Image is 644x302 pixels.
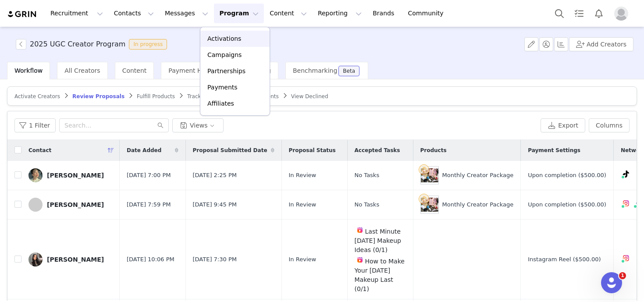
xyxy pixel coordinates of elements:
span: [object Object] [16,39,171,50]
img: instagram-reels.svg [356,256,363,263]
div: [PERSON_NAME] [47,172,104,179]
a: [PERSON_NAME] [28,168,113,182]
span: Proposal Submitted Date [193,146,267,154]
button: Views [172,118,224,132]
span: Fulfill Products [137,93,175,99]
span: [DATE] 10:06 PM [127,255,174,264]
img: Product Image [421,168,438,182]
p: Partnerships [207,67,246,76]
h3: 2025 UGC Creator Program [30,39,125,50]
button: Recruitment [45,4,108,23]
span: Products [420,146,447,154]
span: Workflow [14,67,43,74]
span: Proposal Status [289,146,336,154]
span: [DATE] 9:45 PM [193,200,237,209]
span: Contact [28,146,51,154]
span: All Creators [64,67,100,74]
p: Payments [207,83,238,92]
div: Monthly Creator Package [442,171,514,180]
a: [PERSON_NAME] [28,252,113,266]
img: Product Image [421,198,438,212]
span: Benchmarking [293,67,337,74]
div: Instagram Reel ($500.00) [528,255,606,264]
button: Add Creators [569,37,633,51]
div: [PERSON_NAME] [47,201,104,208]
button: Content [264,4,312,23]
span: Last Minute [DATE] Makeup Ideas (0/1) [355,228,401,253]
input: Search... [59,118,169,132]
span: Payment History [168,67,219,74]
p: Affiliates [207,99,234,108]
img: 8bb3bb50-f480-4bb4-ab8b-d8256c1328b2.jpg [28,252,43,266]
button: Messages [160,4,213,23]
span: Review Proposals [72,93,125,99]
p: Campaigns [207,50,242,60]
span: Content [122,67,147,74]
a: Community [403,4,453,23]
img: grin logo [7,10,38,18]
iframe: Intercom live chat [601,272,622,293]
button: Search [550,4,569,23]
span: In Review [289,200,317,209]
button: Reporting [313,4,367,23]
div: Beta [343,68,355,74]
div: Monthly Creator Package [442,200,514,209]
span: [DATE] 2:25 PM [193,171,237,180]
div: Upon completion ($500.00) [528,171,606,180]
div: No Tasks [355,200,406,209]
div: No Tasks [355,171,406,180]
button: Program [214,4,264,23]
a: Brands [367,4,402,23]
button: Contacts [109,4,159,23]
p: Activations [207,34,241,43]
span: Payment Settings [528,146,580,154]
span: View Declined [291,93,328,99]
span: [DATE] 7:59 PM [127,200,171,209]
div: [PERSON_NAME] [47,256,104,263]
span: In progress [129,39,167,50]
span: Track Progress [187,93,225,99]
span: Activate Creators [14,93,60,99]
span: [DATE] 7:30 PM [193,255,237,264]
a: Tasks [569,4,589,23]
button: Columns [589,118,630,132]
span: 1 [619,272,626,279]
img: instagram-reels.svg [356,227,363,234]
a: [PERSON_NAME] [28,198,113,212]
img: placeholder-profile.jpg [614,7,628,21]
span: How to Make Your [DATE] Makeup Last (0/1) [355,258,405,292]
button: 1 Filter [14,118,56,132]
i: icon: search [157,122,164,128]
div: Upon completion ($500.00) [528,200,606,209]
button: Notifications [589,4,608,23]
span: Date Added [127,146,161,154]
img: bb714ff0-66b7-4135-a996-7b6adc1aa100.jpg [28,168,43,182]
button: Profile [609,7,637,21]
span: [DATE] 7:00 PM [127,171,171,180]
span: In Review [289,171,317,180]
span: Accepted Tasks [355,146,400,154]
button: Export [541,118,585,132]
span: In Review [289,255,317,264]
